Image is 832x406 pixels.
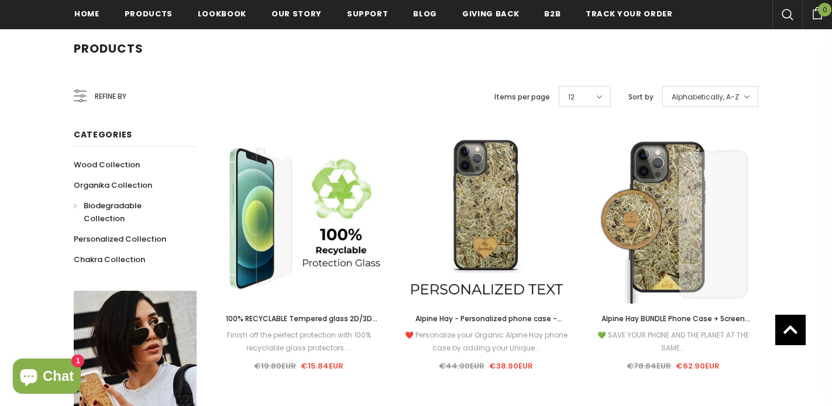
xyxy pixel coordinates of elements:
span: Biodegradable Collection [84,200,142,224]
span: Products [74,40,143,57]
span: B2B [544,8,561,19]
a: Wood Collection [74,154,140,175]
a: Biodegradable Collection [74,195,184,229]
span: Alpine Hay BUNDLE Phone Case + Screen Protector + Alpine Hay Wireless Charger [601,314,750,336]
span: Giving back [462,8,519,19]
span: Home [74,8,99,19]
span: €38.90EUR [489,360,533,371]
a: Personalized Collection [74,229,166,249]
span: Blog [413,8,437,19]
span: Products [125,8,173,19]
span: Categories [74,129,132,140]
span: €15.84EUR [301,360,343,371]
a: Organika Collection [74,175,152,195]
a: 0 [802,5,832,19]
label: Items per page [494,91,550,103]
span: €78.64EUR [627,360,671,371]
span: Alpine Hay - Personalized phone case - Personalized gift [415,314,562,336]
span: 100% RECYCLABLE Tempered glass 2D/3D screen protector [226,314,377,336]
span: Refine by [95,90,126,103]
span: 12 [568,91,575,103]
span: Track your order [586,8,672,19]
span: €19.80EUR [254,360,296,371]
span: €44.90EUR [439,360,484,371]
div: Finish off the perfect protection with 100% recyclable glass protectors.... [214,329,384,355]
label: Sort by [628,91,654,103]
a: 100% RECYCLABLE Tempered glass 2D/3D screen protector [214,312,384,325]
inbox-online-store-chat: Shopify online store chat [9,359,84,397]
span: Wood Collection [74,159,140,170]
span: Lookbook [198,8,246,19]
div: 💚 SAVE YOUR PHONE AND THE PLANET AT THE SAME... [589,329,758,355]
span: support [347,8,389,19]
a: Alpine Hay BUNDLE Phone Case + Screen Protector + Alpine Hay Wireless Charger [589,312,758,325]
div: ❤️ Personalize your Organic Alpine Hay phone case by adding your Unique... [401,329,571,355]
a: Alpine Hay - Personalized phone case - Personalized gift [401,312,571,325]
span: Chakra Collection [74,254,145,265]
a: Chakra Collection [74,249,145,270]
span: Personalized Collection [74,233,166,245]
span: €62.90EUR [676,360,720,371]
span: 0 [818,3,831,16]
span: Alphabetically, A-Z [672,91,739,103]
span: Our Story [271,8,322,19]
span: Organika Collection [74,180,152,191]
